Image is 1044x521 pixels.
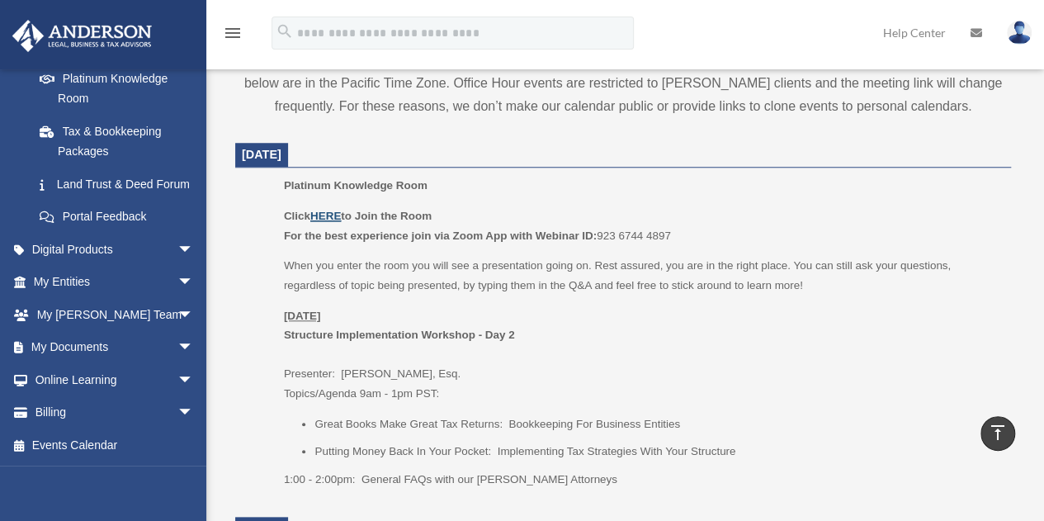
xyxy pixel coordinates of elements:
[23,168,219,201] a: Land Trust & Deed Forum
[314,442,999,462] li: Putting Money Back In Your Pocket: Implementing Tax Strategies With Your Structure
[235,26,1011,118] div: All Office Hours listed below are in the Pacific Time Zone. Office Hour events are restricted to ...
[284,179,428,192] span: Platinum Knowledge Room
[23,62,210,115] a: Platinum Knowledge Room
[7,20,157,52] img: Anderson Advisors Platinum Portal
[177,363,210,397] span: arrow_drop_down
[284,206,999,245] p: 923 6744 4897
[284,306,999,404] p: Presenter: [PERSON_NAME], Esq. Topics/Agenda 9am - 1pm PST:
[223,29,243,43] a: menu
[12,266,219,299] a: My Entitiesarrow_drop_down
[314,414,999,434] li: Great Books Make Great Tax Returns: Bookkeeping For Business Entities
[988,423,1008,443] i: vertical_align_top
[177,396,210,430] span: arrow_drop_down
[980,416,1015,451] a: vertical_align_top
[177,233,210,267] span: arrow_drop_down
[284,310,321,322] u: [DATE]
[284,470,999,490] p: 1:00 - 2:00pm: General FAQs with our [PERSON_NAME] Attorneys
[12,331,219,364] a: My Documentsarrow_drop_down
[1007,21,1032,45] img: User Pic
[12,396,219,429] a: Billingarrow_drop_down
[12,429,219,462] a: Events Calendar
[284,210,432,222] b: Click to Join the Room
[12,233,219,266] a: Digital Productsarrow_drop_down
[284,230,597,242] b: For the best experience join via Zoom App with Webinar ID:
[242,148,281,161] span: [DATE]
[284,256,999,295] p: When you enter the room you will see a presentation going on. Rest assured, you are in the right ...
[177,266,210,300] span: arrow_drop_down
[276,22,294,40] i: search
[310,210,341,222] a: HERE
[177,331,210,365] span: arrow_drop_down
[12,363,219,396] a: Online Learningarrow_drop_down
[284,329,515,341] b: Structure Implementation Workshop - Day 2
[23,201,219,234] a: Portal Feedback
[12,298,219,331] a: My [PERSON_NAME] Teamarrow_drop_down
[177,298,210,332] span: arrow_drop_down
[223,23,243,43] i: menu
[23,115,219,168] a: Tax & Bookkeeping Packages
